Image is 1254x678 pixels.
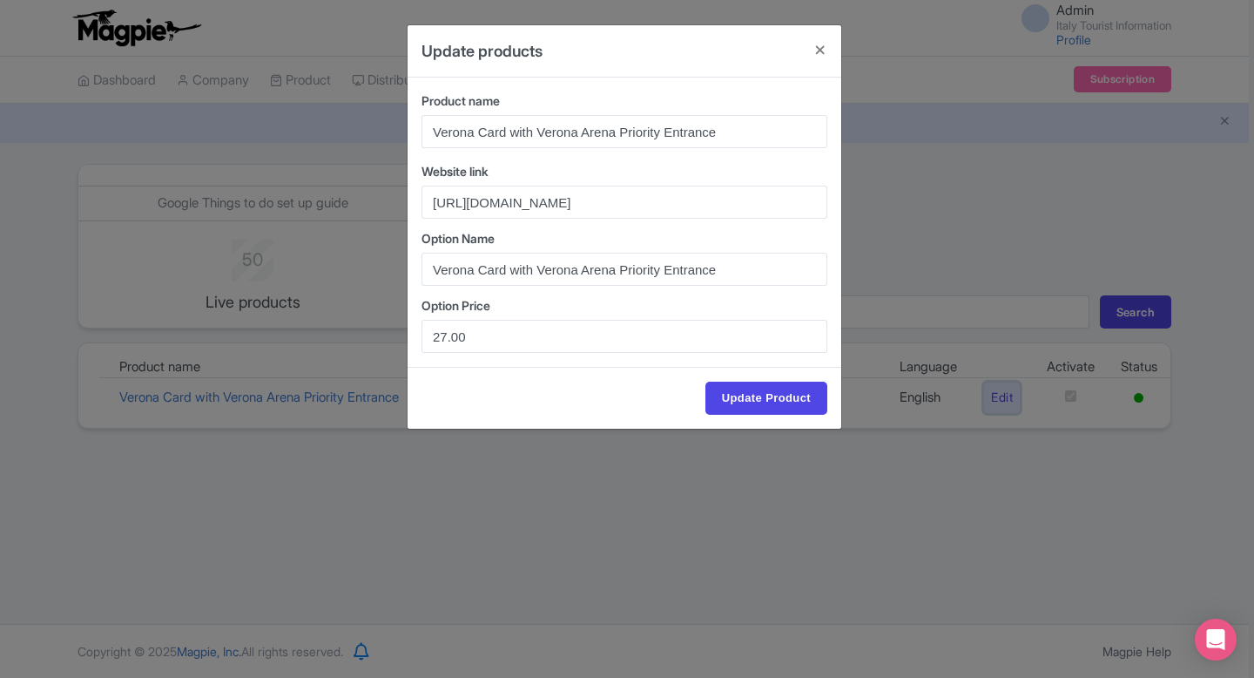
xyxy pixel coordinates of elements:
[421,115,827,148] input: Product name
[421,320,827,353] input: Options Price
[705,382,827,415] input: Update Product
[421,298,490,313] span: Option Price
[421,93,500,108] span: Product name
[421,231,495,246] span: Option Name
[1195,619,1237,661] div: Open Intercom Messenger
[421,39,543,63] h4: Update products
[421,253,827,286] input: Options name
[421,164,489,179] span: Website link
[799,25,841,75] button: Close
[421,186,827,219] input: Website link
